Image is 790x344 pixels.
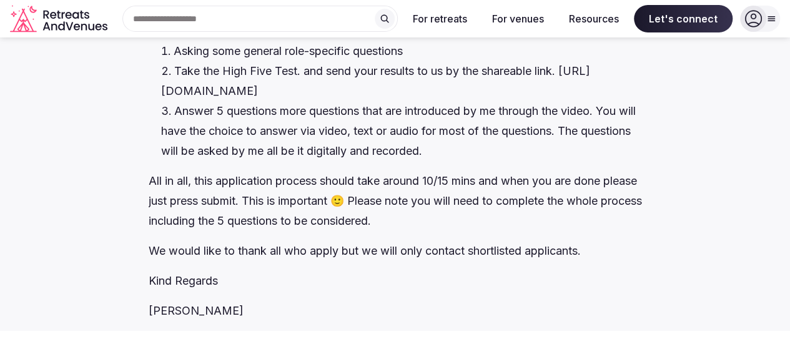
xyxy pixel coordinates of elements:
a: Visit the homepage [10,5,110,33]
p: All in all, this application process should take around 10/15 mins and when you are done please j... [149,171,642,231]
li: Take the High Five Test. and send your results to us by the shareable link. [URL][DOMAIN_NAME] [161,61,642,101]
svg: Retreats and Venues company logo [10,5,110,33]
button: For retreats [403,5,477,32]
span: Let's connect [634,5,733,32]
button: For venues [482,5,554,32]
p: [PERSON_NAME] [149,301,642,321]
button: Resources [559,5,629,32]
p: Kind Regards [149,271,642,291]
li: Asking some general role-specific questions [161,41,642,61]
p: We would like to thank all who apply but we will only contact shortlisted applicants. [149,241,642,261]
li: Answer 5 questions more questions that are introduced by me through the video. You will have the ... [161,101,642,161]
